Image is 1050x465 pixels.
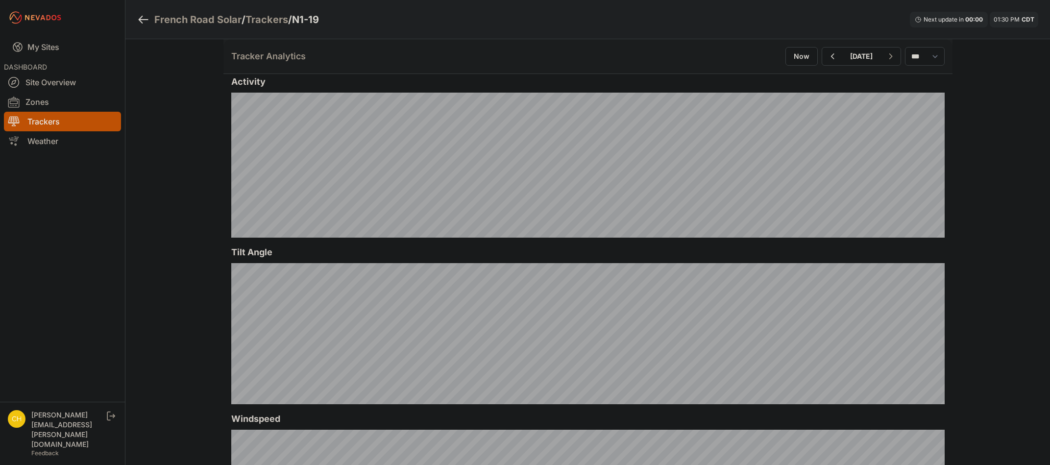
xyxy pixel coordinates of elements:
span: 01:30 PM [994,16,1020,23]
span: / [288,13,292,26]
h2: Activity [231,75,945,89]
a: Trackers [245,13,288,26]
h3: N1-19 [292,13,319,26]
button: [DATE] [842,48,880,65]
span: CDT [1022,16,1034,23]
img: Nevados [8,10,63,25]
a: Zones [4,92,121,112]
a: Weather [4,131,121,151]
a: French Road Solar [154,13,242,26]
div: [PERSON_NAME][EMAIL_ADDRESS][PERSON_NAME][DOMAIN_NAME] [31,410,105,449]
span: / [242,13,245,26]
a: Site Overview [4,73,121,92]
h2: Windspeed [231,412,945,426]
span: DASHBOARD [4,63,47,71]
img: chris.young@nevados.solar [8,410,25,428]
nav: Breadcrumb [137,7,319,32]
h2: Tracker Analytics [231,49,306,63]
a: My Sites [4,35,121,59]
a: Feedback [31,449,59,457]
span: Next update in [924,16,964,23]
button: Now [785,47,818,66]
a: Trackers [4,112,121,131]
div: 00 : 00 [965,16,983,24]
h2: Tilt Angle [231,245,945,259]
